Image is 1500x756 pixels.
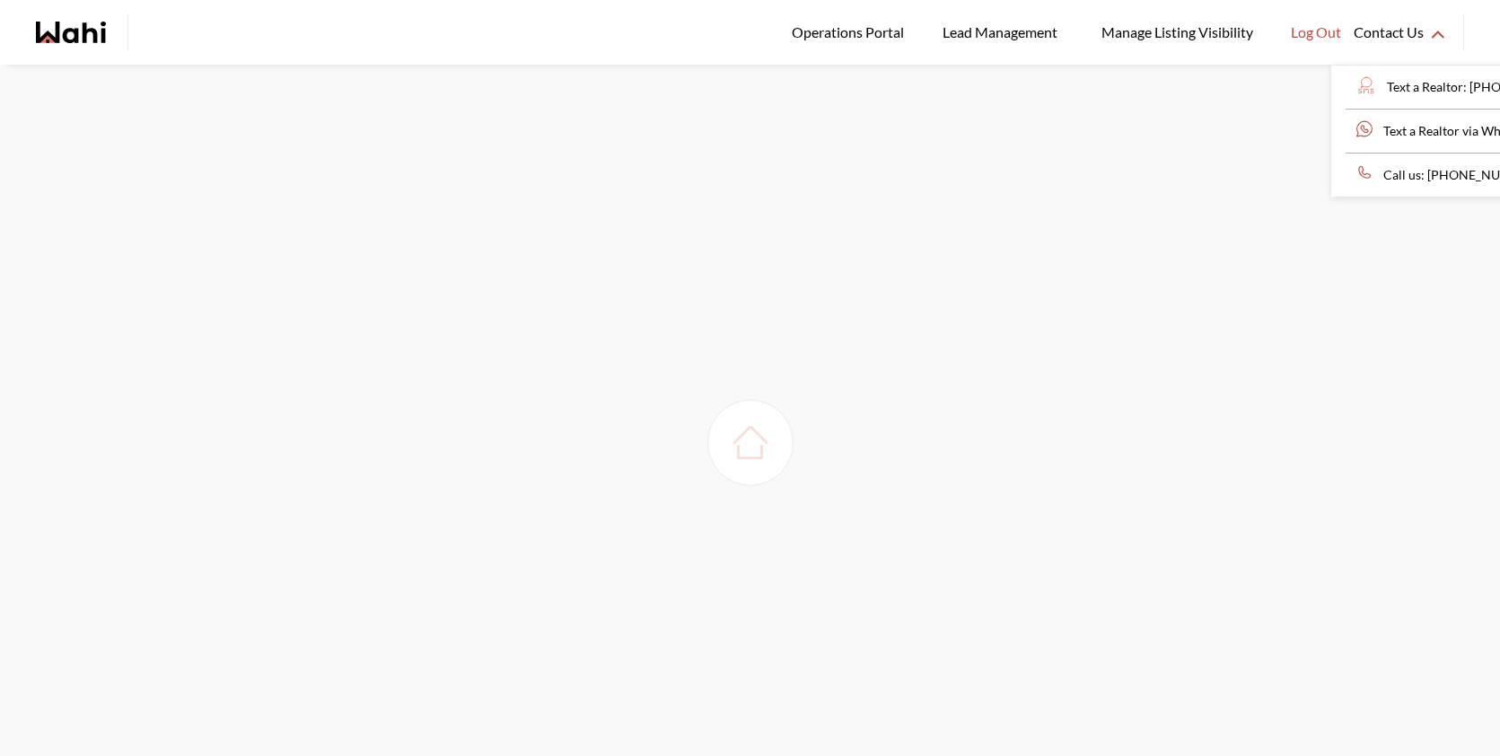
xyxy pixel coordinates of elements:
[36,22,106,43] a: Wahi homepage
[943,21,1064,44] span: Lead Management
[1096,21,1259,44] span: Manage Listing Visibility
[792,21,910,44] span: Operations Portal
[1291,21,1341,44] span: Log Out
[725,418,776,468] img: loading house image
